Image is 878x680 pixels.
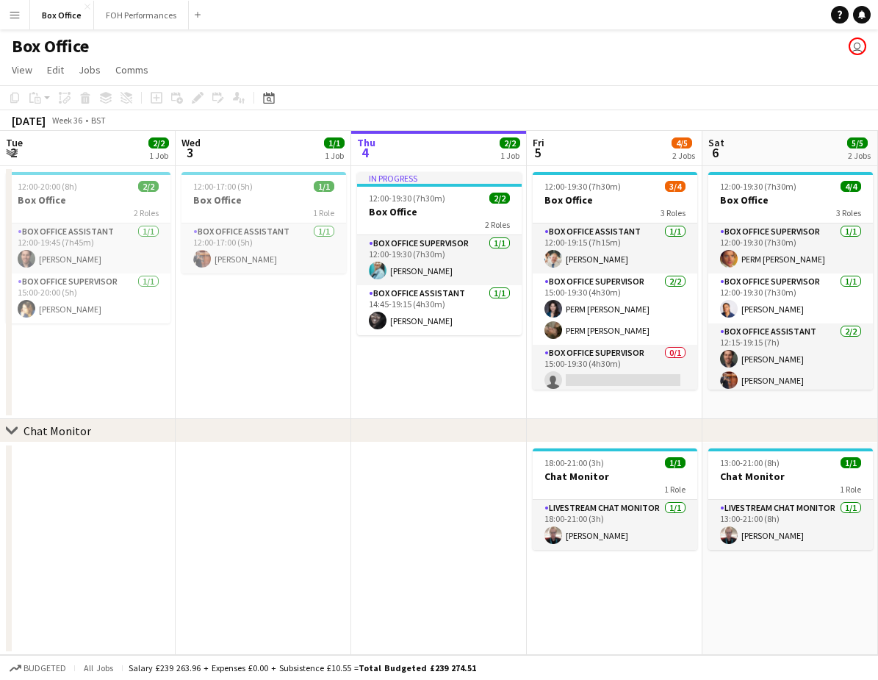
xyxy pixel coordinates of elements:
app-user-avatar: Millie Haldane [849,37,866,55]
span: Thu [357,136,375,149]
app-job-card: 18:00-21:00 (3h)1/1Chat Monitor1 RoleLivestream Chat Monitor1/118:00-21:00 (3h)[PERSON_NAME] [533,448,697,550]
div: [DATE] [12,113,46,128]
span: 1/1 [665,457,686,468]
app-card-role: Box Office Supervisor2/215:00-19:30 (4h30m)PERM [PERSON_NAME]PERM [PERSON_NAME] [533,273,697,345]
button: Budgeted [7,660,68,676]
span: 13:00-21:00 (8h) [720,457,780,468]
span: Budgeted [24,663,66,673]
span: 4/4 [841,181,861,192]
app-job-card: 12:00-20:00 (8h)2/2Box Office2 RolesBox Office Assistant1/112:00-19:45 (7h45m)[PERSON_NAME]Box Of... [6,172,170,323]
span: Tue [6,136,23,149]
app-job-card: 13:00-21:00 (8h)1/1Chat Monitor1 RoleLivestream Chat Monitor1/113:00-21:00 (8h)[PERSON_NAME] [708,448,873,550]
span: Sat [708,136,724,149]
span: 18:00-21:00 (3h) [544,457,604,468]
app-job-card: 12:00-17:00 (5h)1/1Box Office1 RoleBox Office Assistant1/112:00-17:00 (5h)[PERSON_NAME] [181,172,346,273]
span: 1 Role [313,207,334,218]
span: 12:00-20:00 (8h) [18,181,77,192]
app-card-role: Box Office Assistant1/112:00-19:15 (7h15m)[PERSON_NAME] [533,223,697,273]
div: 2 Jobs [672,150,695,161]
span: All jobs [81,662,116,673]
app-card-role: Livestream Chat Monitor1/113:00-21:00 (8h)[PERSON_NAME] [708,500,873,550]
app-job-card: 12:00-19:30 (7h30m)4/4Box Office3 RolesBox Office Supervisor1/112:00-19:30 (7h30m)PERM [PERSON_NA... [708,172,873,390]
span: 2/2 [500,137,520,148]
div: BST [91,115,106,126]
div: 1 Job [500,150,519,161]
a: Edit [41,60,70,79]
app-card-role: Box Office Supervisor1/112:00-19:30 (7h30m)PERM [PERSON_NAME] [708,223,873,273]
span: Fri [533,136,544,149]
span: 1/1 [314,181,334,192]
span: 1/1 [841,457,861,468]
span: 2 [4,144,23,161]
span: 2 Roles [485,219,510,230]
span: 12:00-19:30 (7h30m) [369,193,445,204]
span: 1 Role [840,484,861,495]
span: 1 Role [664,484,686,495]
app-card-role: Box Office Assistant1/114:45-19:15 (4h30m)[PERSON_NAME] [357,285,522,335]
span: 2/2 [138,181,159,192]
span: Week 36 [48,115,85,126]
div: Chat Monitor [24,423,91,438]
span: 12:00-19:30 (7h30m) [544,181,621,192]
button: FOH Performances [94,1,189,29]
app-job-card: In progress12:00-19:30 (7h30m)2/2Box Office2 RolesBox Office Supervisor1/112:00-19:30 (7h30m)[PER... [357,172,522,335]
span: 3 Roles [661,207,686,218]
h3: Box Office [533,193,697,207]
span: 5 [530,144,544,161]
app-card-role: Box Office Supervisor0/115:00-19:30 (4h30m) [533,345,697,395]
h3: Box Office [708,193,873,207]
h3: Chat Monitor [533,470,697,483]
span: Edit [47,63,64,76]
app-card-role: Box Office Supervisor1/112:00-19:30 (7h30m)[PERSON_NAME] [708,273,873,323]
h3: Chat Monitor [708,470,873,483]
app-card-role: Livestream Chat Monitor1/118:00-21:00 (3h)[PERSON_NAME] [533,500,697,550]
span: 4 [355,144,375,161]
span: 4/5 [672,137,692,148]
button: Box Office [30,1,94,29]
span: 2 Roles [134,207,159,218]
div: 2 Jobs [848,150,871,161]
span: View [12,63,32,76]
span: Total Budgeted £239 274.51 [359,662,476,673]
h3: Box Office [6,193,170,207]
span: 12:00-17:00 (5h) [193,181,253,192]
h3: Box Office [357,205,522,218]
span: Comms [115,63,148,76]
a: View [6,60,38,79]
span: 3 Roles [836,207,861,218]
h1: Box Office [12,35,89,57]
span: 2/2 [148,137,169,148]
a: Jobs [73,60,107,79]
span: 2/2 [489,193,510,204]
div: Salary £239 263.96 + Expenses £0.00 + Subsistence £10.55 = [129,662,476,673]
app-card-role: Box Office Assistant1/112:00-19:45 (7h45m)[PERSON_NAME] [6,223,170,273]
app-card-role: Box Office Assistant1/112:00-17:00 (5h)[PERSON_NAME] [181,223,346,273]
span: 12:00-19:30 (7h30m) [720,181,796,192]
app-card-role: Box Office Supervisor1/112:00-19:30 (7h30m)[PERSON_NAME] [357,235,522,285]
div: In progress [357,172,522,184]
span: 3 [179,144,201,161]
a: Comms [109,60,154,79]
span: 1/1 [324,137,345,148]
app-job-card: 12:00-19:30 (7h30m)3/4Box Office3 RolesBox Office Assistant1/112:00-19:15 (7h15m)[PERSON_NAME]Box... [533,172,697,390]
div: 1 Job [325,150,344,161]
span: Jobs [79,63,101,76]
span: 6 [706,144,724,161]
span: 5/5 [847,137,868,148]
app-card-role: Box Office Assistant2/212:15-19:15 (7h)[PERSON_NAME][PERSON_NAME] [708,323,873,395]
div: 1 Job [149,150,168,161]
h3: Box Office [181,193,346,207]
span: Wed [181,136,201,149]
span: 3/4 [665,181,686,192]
app-card-role: Box Office Supervisor1/115:00-20:00 (5h)[PERSON_NAME] [6,273,170,323]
